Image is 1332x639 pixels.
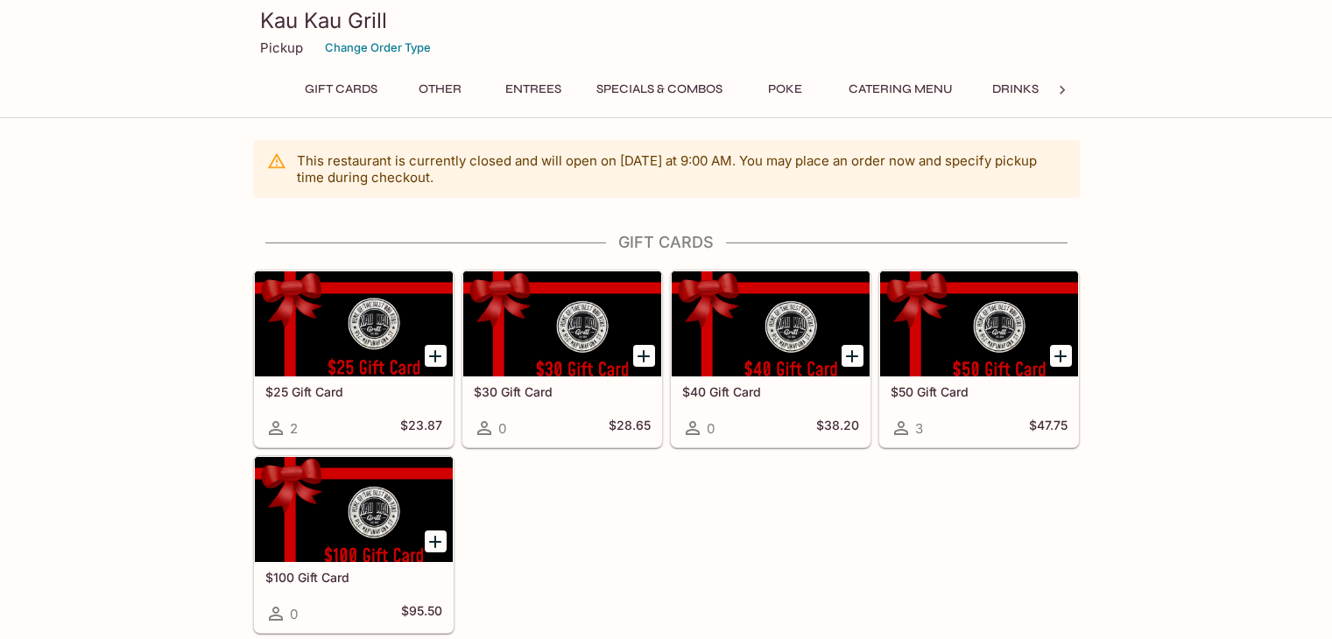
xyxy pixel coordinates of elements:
h4: Gift Cards [253,233,1080,252]
a: $30 Gift Card0$28.65 [462,270,662,447]
button: Add $25 Gift Card [425,345,447,367]
a: $25 Gift Card2$23.87 [254,270,454,447]
h5: $100 Gift Card [265,570,442,585]
div: $50 Gift Card [880,271,1078,376]
h5: $23.87 [400,418,442,439]
span: 3 [915,420,923,437]
button: Add $30 Gift Card [633,345,655,367]
div: $30 Gift Card [463,271,661,376]
h5: $30 Gift Card [474,384,651,399]
button: Change Order Type [317,34,439,61]
button: Poke [746,77,825,102]
span: 0 [498,420,506,437]
button: Specials & Combos [587,77,732,102]
button: Add $50 Gift Card [1050,345,1072,367]
h5: $25 Gift Card [265,384,442,399]
h3: Kau Kau Grill [260,7,1073,34]
h5: $50 Gift Card [891,384,1068,399]
div: $25 Gift Card [255,271,453,376]
a: $40 Gift Card0$38.20 [671,270,870,447]
h5: $95.50 [401,603,442,624]
button: Drinks [976,77,1055,102]
button: Other [401,77,480,102]
button: Add $100 Gift Card [425,530,447,552]
div: $40 Gift Card [672,271,870,376]
p: This restaurant is currently closed and will open on [DATE] at 9:00 AM . You may place an order n... [297,152,1066,186]
span: 2 [290,420,298,437]
div: $100 Gift Card [255,457,453,562]
a: $50 Gift Card3$47.75 [879,270,1079,447]
button: Entrees [494,77,573,102]
h5: $28.65 [609,418,651,439]
h5: $38.20 [816,418,859,439]
h5: $47.75 [1029,418,1068,439]
span: 0 [290,606,298,622]
button: Add $40 Gift Card [842,345,863,367]
a: $100 Gift Card0$95.50 [254,456,454,633]
button: Catering Menu [839,77,962,102]
h5: $40 Gift Card [682,384,859,399]
span: 0 [707,420,715,437]
p: Pickup [260,39,303,56]
button: Gift Cards [295,77,387,102]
